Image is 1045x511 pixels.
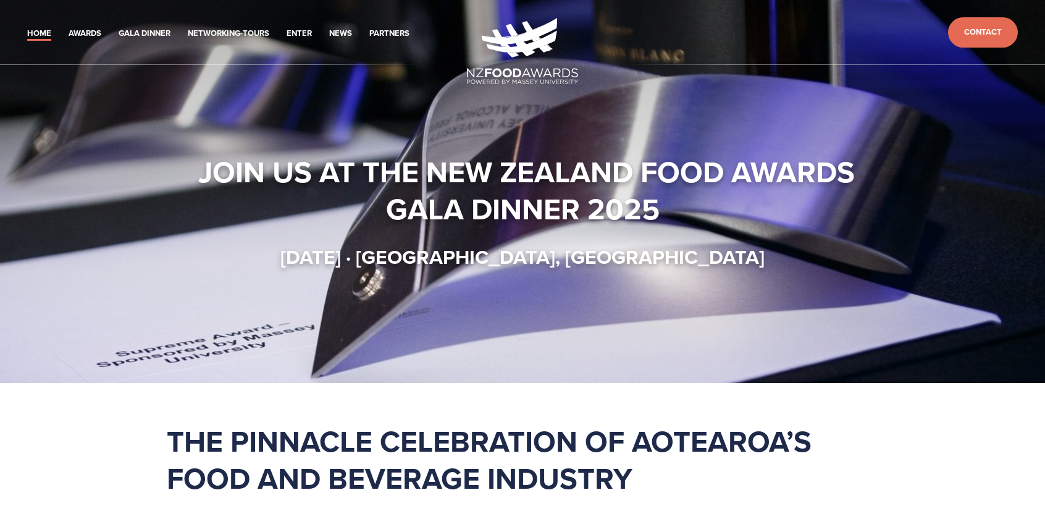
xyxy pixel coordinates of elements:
[948,17,1018,48] a: Contact
[188,27,269,41] a: Networking-Tours
[167,423,878,497] h1: The pinnacle celebration of Aotearoa’s food and beverage industry
[119,27,170,41] a: Gala Dinner
[369,27,409,41] a: Partners
[329,27,352,41] a: News
[198,150,862,230] strong: Join us at the New Zealand Food Awards Gala Dinner 2025
[27,27,51,41] a: Home
[69,27,101,41] a: Awards
[287,27,312,41] a: Enter
[280,242,765,271] strong: [DATE] · [GEOGRAPHIC_DATA], [GEOGRAPHIC_DATA]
